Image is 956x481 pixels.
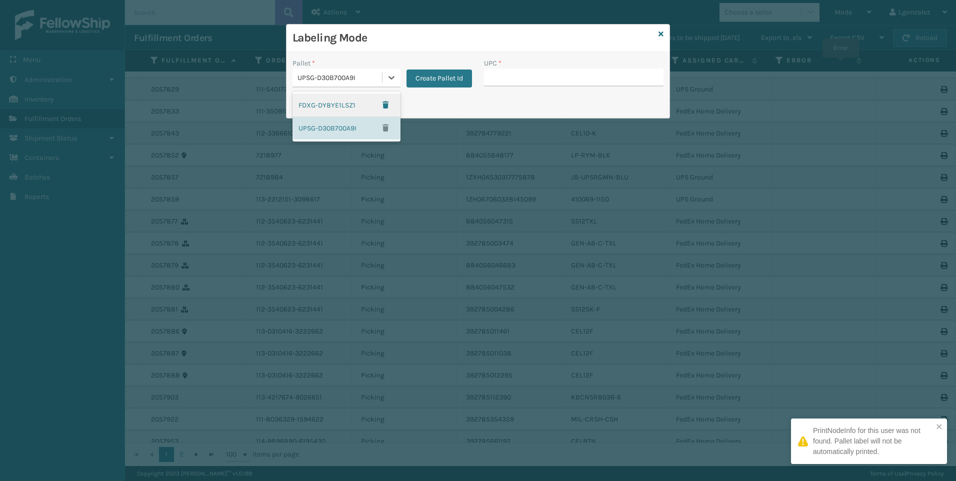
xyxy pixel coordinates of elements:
h3: Labeling Mode [292,30,654,45]
button: close [936,422,943,432]
button: Create Pallet Id [406,69,472,87]
div: UPSG-D30B700A9I [292,116,400,139]
label: Pallet [292,58,315,68]
div: UPSG-D30B700A9I [297,72,383,83]
label: UPC [484,58,501,68]
div: PrintNodeInfo for this user was not found. Pallet label will not be automatically printed. [813,425,933,457]
div: FDXG-DY8YE1LSZ1 [292,93,400,116]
